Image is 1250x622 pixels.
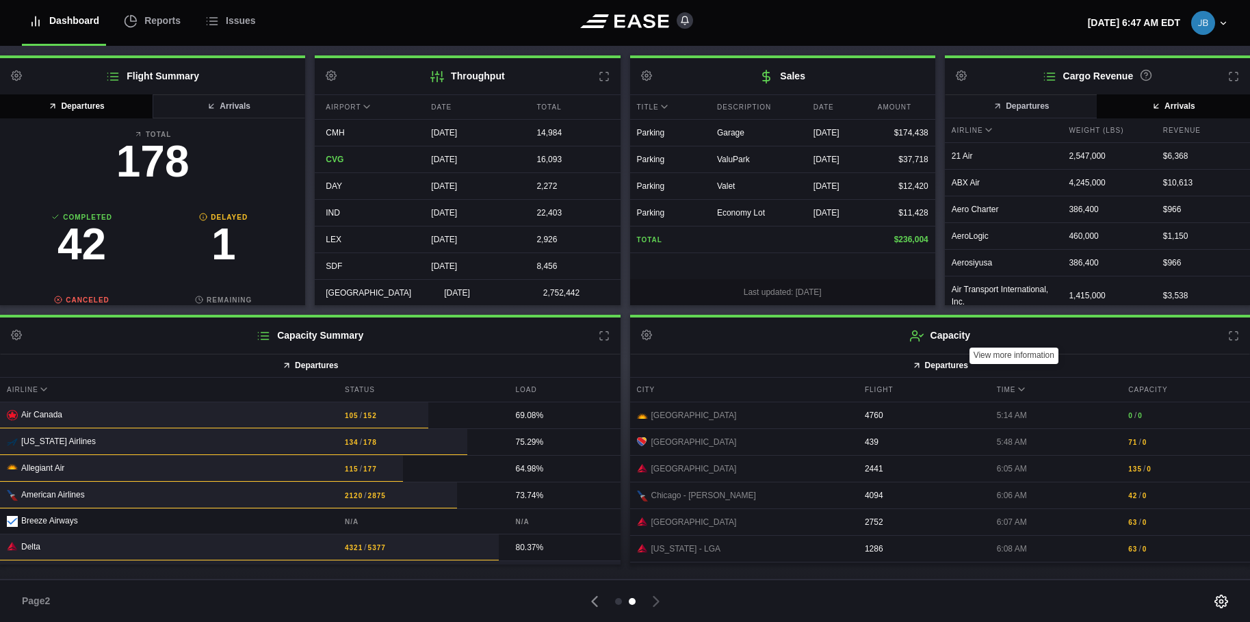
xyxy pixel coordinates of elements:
[11,129,294,140] b: Total
[11,212,153,222] b: Completed
[420,95,515,119] div: Date
[651,489,756,502] span: Chicago - [PERSON_NAME]
[153,212,294,222] b: Delayed
[630,95,710,119] div: Title
[11,140,294,183] h3: 178
[1128,437,1137,448] b: 71
[516,436,614,448] div: 75.29%
[717,207,800,219] div: Economy Lot
[858,402,987,428] div: 4760
[525,253,620,279] div: 8,456
[1062,283,1156,309] div: 1,415,000
[1062,196,1156,222] div: 386,400
[1138,489,1141,502] span: /
[1163,203,1243,216] div: $ 966
[637,235,703,245] b: Total
[516,489,614,502] div: 73.74%
[1138,516,1141,528] span: /
[630,279,935,305] div: Last updated: [DATE]
[630,378,855,402] div: City
[1138,436,1141,448] span: /
[1163,289,1243,302] div: $ 3,538
[532,280,621,306] div: 2,752,442
[11,295,153,305] b: Canceled
[420,253,515,279] div: [DATE]
[858,562,987,588] div: 5445
[420,120,515,146] div: [DATE]
[1062,170,1156,196] div: 4,245,000
[420,226,515,252] div: [DATE]
[945,58,1250,94] h2: Cargo Revenue
[710,95,807,119] div: Description
[152,94,305,118] button: Arrivals
[997,437,1027,447] span: 5:48 AM
[363,411,377,421] b: 152
[858,456,987,482] div: 2441
[420,173,515,199] div: [DATE]
[368,491,386,501] b: 2875
[153,212,294,273] a: Delayed1
[858,536,987,562] div: 1286
[420,146,515,172] div: [DATE]
[1143,463,1145,475] span: /
[1156,118,1250,142] div: Revenue
[878,207,928,219] div: $11,428
[315,173,409,199] div: DAY
[813,180,864,192] div: [DATE]
[858,429,987,455] div: 439
[360,463,362,475] span: /
[637,153,703,166] div: Parking
[1163,177,1243,189] div: $ 10,613
[1191,11,1215,35] img: 74ad5be311c8ae5b007de99f4e979312
[433,280,521,306] div: [DATE]
[717,180,800,192] div: Valet
[651,516,737,528] span: [GEOGRAPHIC_DATA]
[807,95,871,119] div: Date
[990,378,1119,402] div: Time
[651,543,721,555] span: [US_STATE] - LGA
[516,463,614,475] div: 64.98%
[651,463,737,475] span: [GEOGRAPHIC_DATA]
[858,378,987,402] div: Flight
[1134,409,1136,422] span: /
[1163,257,1243,269] div: $ 966
[315,253,409,279] div: SDF
[1128,544,1137,554] b: 63
[945,250,1063,276] div: Aerosiyusa
[945,118,1063,142] div: Airline
[997,464,1027,474] span: 6:05 AM
[345,411,359,421] b: 105
[21,410,62,419] span: Air Canada
[315,95,409,119] div: Airport
[420,200,515,226] div: [DATE]
[637,127,703,139] div: Parking
[338,378,506,402] div: Status
[525,120,620,146] div: 14,984
[326,155,343,164] span: CVG
[368,543,386,553] b: 5377
[509,378,621,402] div: Load
[11,295,153,356] a: Canceled0
[997,544,1027,554] span: 6:08 AM
[525,95,620,119] div: Total
[813,207,864,219] div: [DATE]
[1128,491,1137,501] b: 42
[717,127,800,139] div: Garage
[1147,464,1151,474] b: 0
[1143,544,1147,554] b: 0
[1128,517,1137,528] b: 63
[315,200,409,226] div: IND
[1128,411,1133,421] b: 0
[21,490,85,500] span: American Airlines
[21,463,64,473] span: Allegiant Air
[945,94,1098,118] button: Departures
[345,464,359,474] b: 115
[945,276,1063,315] div: Air Transport International, Inc.
[22,594,56,608] span: Page 2
[345,517,499,527] b: N/A
[525,173,620,199] div: 2,272
[945,196,1063,222] div: Aero Charter
[315,120,409,146] div: CMH
[516,541,614,554] div: 80.37%
[717,153,800,166] div: ValuPark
